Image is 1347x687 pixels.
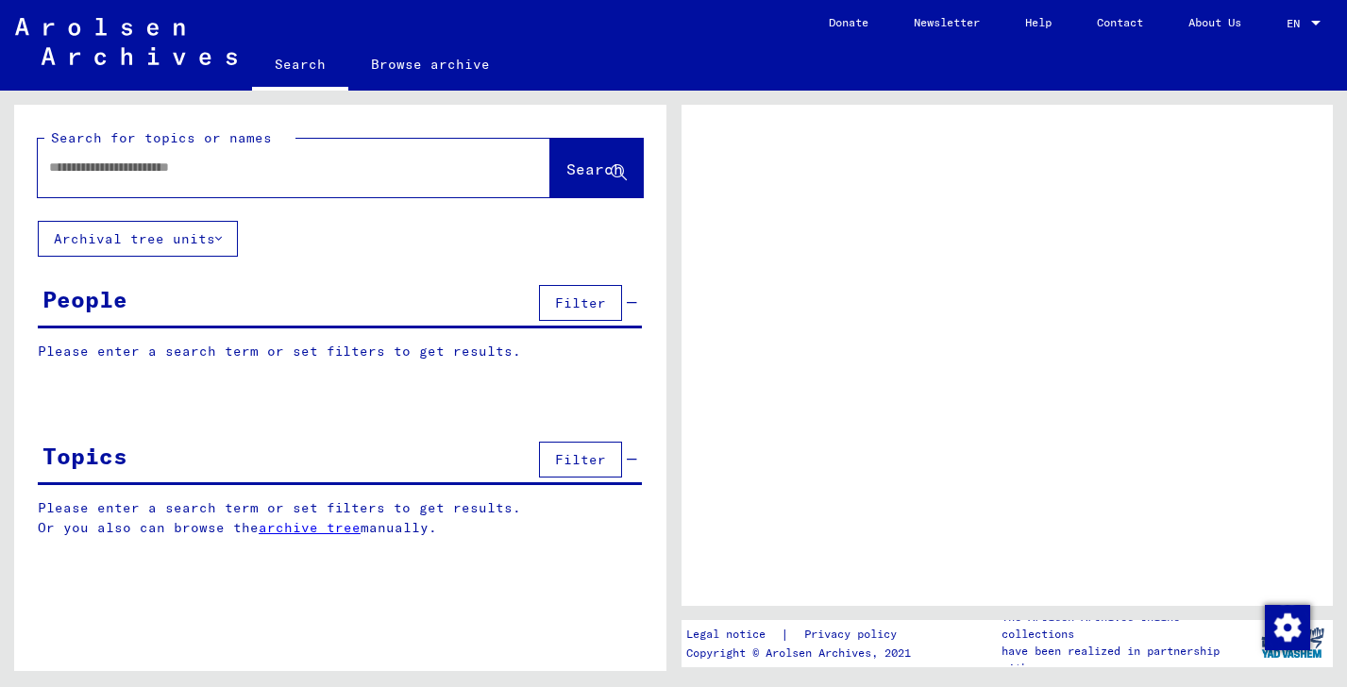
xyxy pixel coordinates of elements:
[1257,619,1328,666] img: yv_logo.png
[1002,609,1252,643] p: The Arolsen Archives online collections
[1002,643,1252,677] p: have been realized in partnership with
[51,129,272,146] mat-label: Search for topics or names
[555,451,606,468] span: Filter
[550,139,643,197] button: Search
[259,519,361,536] a: archive tree
[38,342,642,361] p: Please enter a search term or set filters to get results.
[686,625,919,645] div: |
[252,42,348,91] a: Search
[42,282,127,316] div: People
[42,439,127,473] div: Topics
[686,625,781,645] a: Legal notice
[38,221,238,257] button: Archival tree units
[1287,17,1307,30] span: EN
[539,442,622,478] button: Filter
[348,42,513,87] a: Browse archive
[686,645,919,662] p: Copyright © Arolsen Archives, 2021
[566,159,623,178] span: Search
[789,625,919,645] a: Privacy policy
[555,294,606,311] span: Filter
[15,18,237,65] img: Arolsen_neg.svg
[38,498,643,538] p: Please enter a search term or set filters to get results. Or you also can browse the manually.
[1265,605,1310,650] img: Change consent
[539,285,622,321] button: Filter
